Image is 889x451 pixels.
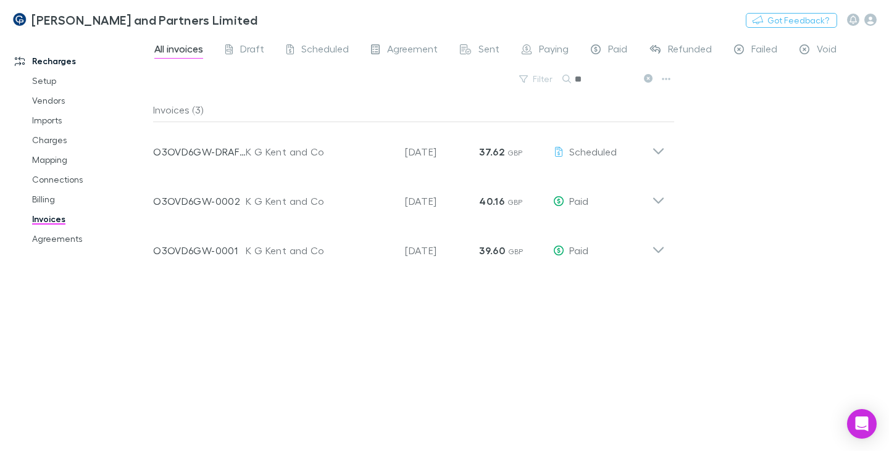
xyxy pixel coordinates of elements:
span: Scheduled [569,146,617,157]
img: Coates and Partners Limited's Logo [12,12,27,27]
span: Void [817,43,837,59]
span: GBP [507,148,523,157]
a: Agreements [20,229,160,249]
span: All invoices [154,43,203,59]
span: GBP [508,247,524,256]
div: O3OVD6GW-0001K G Kent and Co[DATE]39.60 GBPPaid [143,221,675,270]
span: Failed [751,43,777,59]
p: [DATE] [405,144,479,159]
strong: 40.16 [479,195,504,207]
button: Filter [513,72,560,86]
h3: [PERSON_NAME] and Partners Limited [31,12,258,27]
span: Paying [539,43,569,59]
div: Open Intercom Messenger [847,409,877,439]
a: Recharges [2,51,160,71]
span: Sent [478,43,499,59]
a: [PERSON_NAME] and Partners Limited [5,5,265,35]
a: Setup [20,71,160,91]
a: Imports [20,110,160,130]
p: O3OVD6GW-0002 [153,194,246,209]
span: Paid [569,195,588,207]
span: GBP [507,197,523,207]
p: [DATE] [405,243,479,258]
span: Paid [569,244,588,256]
p: O3OVD6GW-0001 [153,243,246,258]
a: Invoices [20,209,160,229]
div: O3OVD6GW-DRAFTK G Kent and Co[DATE]37.62 GBPScheduled [143,122,675,172]
div: K G Kent and Co [246,144,393,159]
p: [DATE] [405,194,479,209]
p: O3OVD6GW-DRAFT [153,144,246,159]
span: Paid [608,43,627,59]
span: Refunded [668,43,712,59]
a: Vendors [20,91,160,110]
a: Charges [20,130,160,150]
a: Billing [20,189,160,209]
span: Draft [240,43,264,59]
div: O3OVD6GW-0002K G Kent and Co[DATE]40.16 GBPPaid [143,172,675,221]
div: K G Kent and Co [246,243,393,258]
strong: 39.60 [479,244,505,257]
span: Agreement [387,43,438,59]
a: Connections [20,170,160,189]
a: Mapping [20,150,160,170]
span: Scheduled [301,43,349,59]
button: Got Feedback? [746,13,837,28]
div: K G Kent and Co [246,194,393,209]
strong: 37.62 [479,146,504,158]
